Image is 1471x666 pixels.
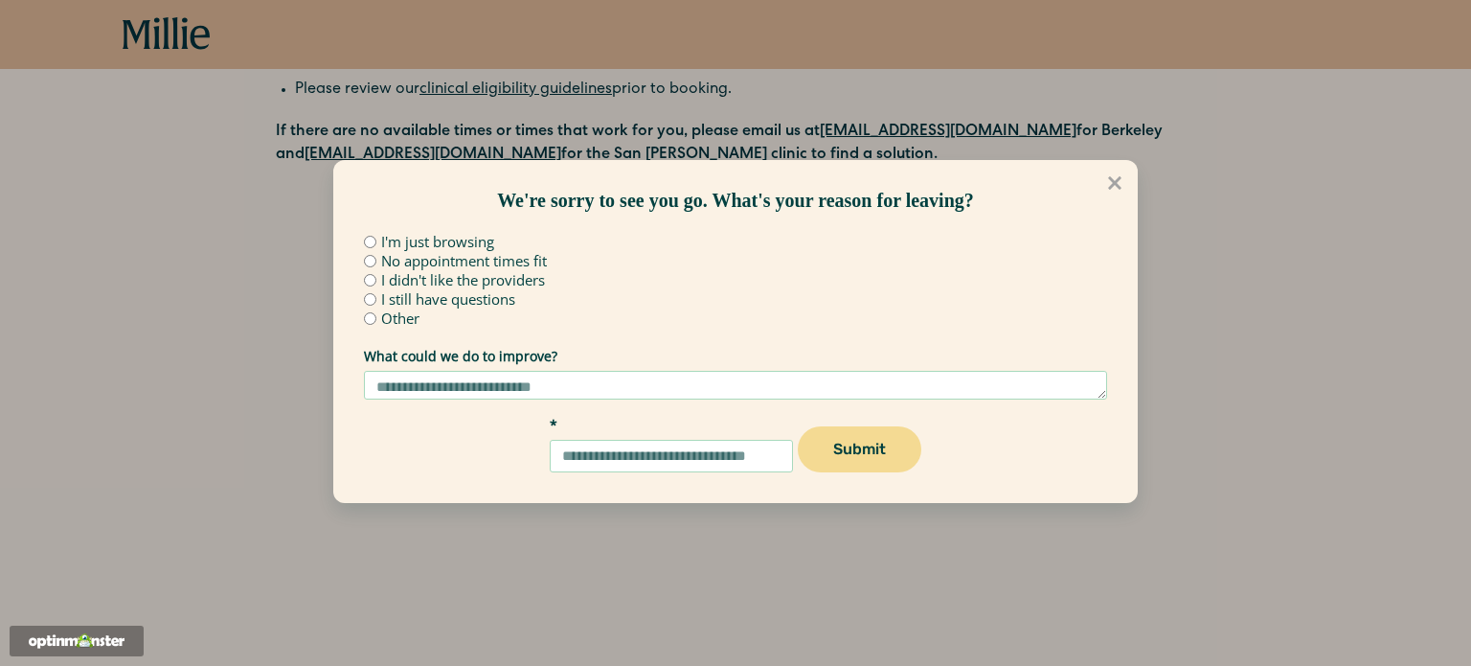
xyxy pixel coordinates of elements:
span: We're sorry to see you go. What's your reason for leaving? [497,190,974,211]
label: I'm just browsing [381,235,494,249]
label: I didn't like the providers [381,273,545,287]
label: No appointment times fit [381,254,547,268]
label: I still have questions [381,292,515,307]
button: Close [1093,161,1137,205]
img: Powered by OptinMonster [29,633,124,649]
label: Other [381,311,419,326]
button: Submit [798,426,921,472]
label: What could we do to improve? [364,350,1107,363]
